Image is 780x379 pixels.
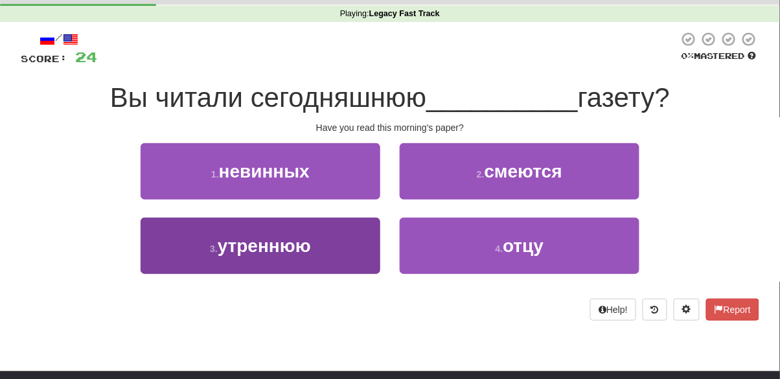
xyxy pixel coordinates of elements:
button: 2.смеются [400,143,639,200]
span: отцу [503,236,544,256]
span: невинных [219,161,310,181]
button: 4.отцу [400,218,639,274]
span: Вы читали сегодняшнюю [110,82,427,113]
div: Have you read this morning's paper? [21,121,759,134]
div: / [21,31,97,47]
small: 3 . [210,244,218,254]
span: 0 % [682,51,694,61]
button: 1.невинных [141,143,380,200]
span: газету? [578,82,670,113]
span: Score: [21,53,67,64]
button: Round history (alt+y) [643,299,667,321]
span: утреннюю [218,236,311,256]
span: смеются [485,161,562,181]
small: 4 . [496,244,503,254]
button: 3.утреннюю [141,218,380,274]
button: Help! [590,299,636,321]
button: Report [706,299,759,321]
div: Mastered [679,51,759,62]
span: __________ [426,82,578,113]
small: 1 . [211,169,219,179]
small: 2 . [477,169,485,179]
strong: Legacy Fast Track [369,9,440,18]
span: 24 [75,49,97,65]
